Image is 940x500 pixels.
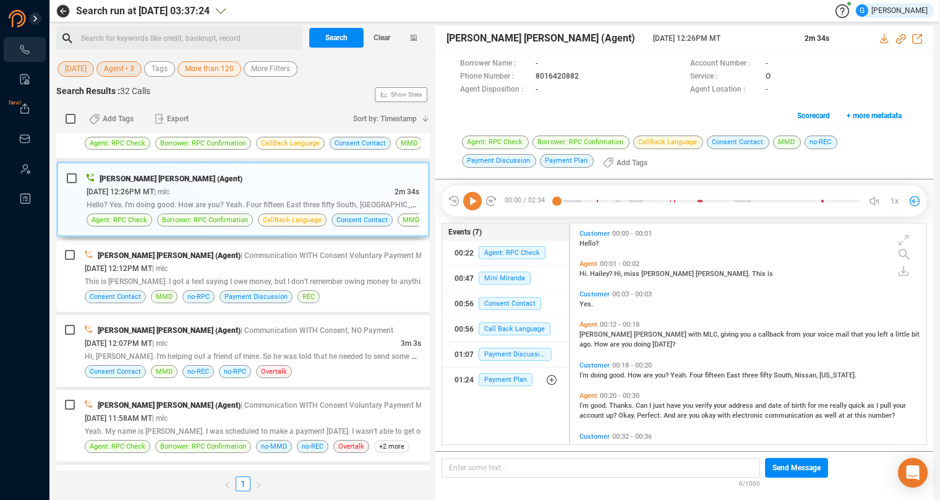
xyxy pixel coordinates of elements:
span: O [766,71,771,84]
button: More than 120 [177,61,241,77]
span: number? [868,412,895,420]
div: 00:22 [455,243,474,263]
span: Yeah. [670,371,690,379]
span: Hi. [579,270,590,278]
span: This is [PERSON_NAME]. I got a text saying I owe money, but I don't remember owing money to anyth... [85,277,438,286]
div: [PERSON_NAME] [PERSON_NAME] (Agent)[DATE] 12:26PM MT| mlc2m 34sHello? Yes. I'm doing good. How ar... [56,162,430,237]
span: More Filters [251,61,290,77]
div: [PERSON_NAME] [856,4,928,17]
span: three [742,371,760,379]
span: Payment Plan [540,154,594,168]
span: just [653,402,667,410]
span: Nissan, [795,371,819,379]
span: Agent [579,392,597,400]
div: 01:07 [455,345,474,364]
span: I [876,402,880,410]
span: - [766,58,768,71]
span: okay [701,412,717,420]
span: REC [302,291,315,303]
span: Yeah. My name is [PERSON_NAME]. I was scheduled to make a payment [DATE]. I wasn't able to get onlin [85,427,433,436]
button: 00:56Call Back Language [442,317,569,342]
span: [PERSON_NAME] [579,330,634,338]
button: Search [309,28,364,48]
span: 32 Calls [120,86,150,96]
span: - [536,84,538,97]
span: that [851,330,865,338]
span: Agent: RPC Check [479,246,545,259]
span: you? [655,371,670,379]
div: [PERSON_NAME] [PERSON_NAME] (Agent)| Communication WITH Consent Voluntary Payment MadeðŸ’²[DATE] ... [56,240,430,312]
span: 00:01 - 00:02 [597,260,642,268]
span: Scorecard [797,106,830,126]
span: three. [745,442,764,450]
span: [DATE] 12:07PM MT [85,339,152,348]
span: Overtalk [338,441,364,452]
span: Borrower: RPC Confirmation [532,136,630,149]
span: | Communication WITH Consent Voluntary Payment MadeðŸ’² [241,401,448,410]
span: Consent Contact [479,297,541,310]
span: Hi, [PERSON_NAME]. I'm helping out a friend of mine. So he was told that he needed to send some p... [85,351,451,361]
div: 00:56 [455,294,474,314]
span: with [688,330,703,338]
span: are [677,412,689,420]
span: a [890,330,895,338]
span: Agent Location : [690,84,759,97]
span: MMD [156,291,173,303]
span: East [727,371,742,379]
li: Next Page [250,476,267,491]
span: Yeah. [764,442,782,450]
button: + more metadata [840,106,908,126]
span: [DATE] [65,61,87,77]
span: + more metadata [847,106,902,126]
span: 00:03 - 00:03 [610,290,654,298]
button: [DATE] [58,61,94,77]
span: [PERSON_NAME] [634,330,688,338]
span: right [255,481,262,489]
button: left [220,476,236,491]
span: Payment Discussion [479,348,552,361]
span: date [768,402,784,410]
span: Tags [152,61,168,77]
span: Customer [579,361,610,369]
span: [PERSON_NAME] [PERSON_NAME] (Agent) [98,401,241,410]
span: [PERSON_NAME] [641,270,696,278]
span: as [867,402,876,410]
span: Can [636,402,649,410]
span: Hello? [579,239,599,248]
span: Add Tags [103,109,134,129]
span: And [664,412,677,420]
span: Consent Contact [336,214,388,226]
span: Hailey? [590,270,614,278]
span: More than 120 [185,61,234,77]
span: birth [628,442,644,450]
div: 01:24 [455,370,474,390]
span: Phone Number : [460,71,529,84]
span: at [839,412,847,420]
a: 1 [236,477,250,491]
span: callback [758,330,786,338]
span: Sort by: Timestamp [353,109,417,129]
span: | mlc [152,264,168,273]
span: Hello? Yes. I'm doing good. How are you? Yeah. Four fifteen East three fifty South, [GEOGRAPHIC_D... [87,199,484,209]
span: is [767,270,773,278]
span: you [865,330,878,338]
button: 01:07Payment Discussion [442,342,569,367]
span: 2m 34s [805,34,829,43]
span: no-REC [805,136,837,149]
span: Export [167,109,189,129]
span: at [847,412,855,420]
span: Agent: RPC Check [462,136,529,149]
span: Perfect. [637,412,664,420]
span: [PERSON_NAME] [PERSON_NAME] (Agent) [98,251,241,260]
span: Agent Disposition : [460,84,529,97]
span: little [895,330,912,338]
span: Search [325,28,348,48]
div: [PERSON_NAME] [PERSON_NAME] (Agent)| Communication WITH Consent Voluntary Payment MadeðŸ’²[DATE] ... [56,390,430,462]
span: have [667,402,683,410]
span: | Communication WITH Consent, NO Payment [241,326,393,335]
span: 00:00 - 00:01 [610,230,654,238]
span: MMD [156,366,173,377]
span: Four [690,371,705,379]
span: I'm [579,371,591,379]
div: [PERSON_NAME] [PERSON_NAME] (Agent)| Communication WITH Consent, NO Payment[DATE] 12:07PM MT| mlc... [56,315,430,387]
